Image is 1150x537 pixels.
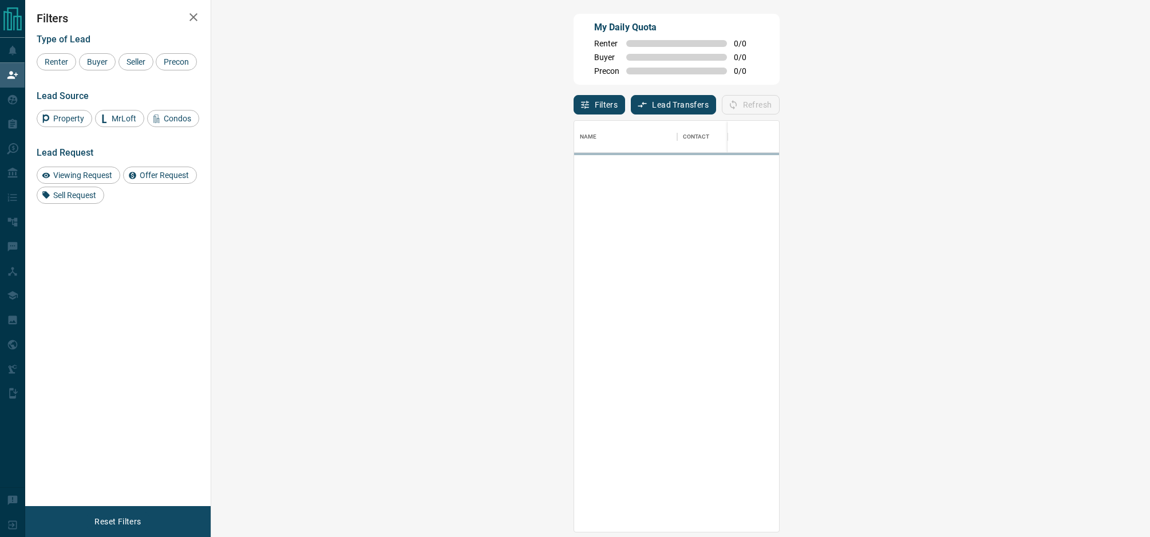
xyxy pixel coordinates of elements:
[37,187,104,204] div: Sell Request
[123,167,197,184] div: Offer Request
[631,95,716,114] button: Lead Transfers
[37,90,89,101] span: Lead Source
[594,21,759,34] p: My Daily Quota
[574,95,626,114] button: Filters
[683,121,710,153] div: Contact
[734,66,759,76] span: 0 / 0
[49,191,100,200] span: Sell Request
[37,34,90,45] span: Type of Lead
[580,121,597,153] div: Name
[160,57,193,66] span: Precon
[41,57,72,66] span: Renter
[574,121,677,153] div: Name
[49,171,116,180] span: Viewing Request
[87,512,148,531] button: Reset Filters
[594,53,619,62] span: Buyer
[734,39,759,48] span: 0 / 0
[37,147,93,158] span: Lead Request
[95,110,144,127] div: MrLoft
[594,66,619,76] span: Precon
[37,167,120,184] div: Viewing Request
[83,57,112,66] span: Buyer
[37,110,92,127] div: Property
[156,53,197,70] div: Precon
[677,121,769,153] div: Contact
[594,39,619,48] span: Renter
[147,110,199,127] div: Condos
[37,11,199,25] h2: Filters
[122,57,149,66] span: Seller
[37,53,76,70] div: Renter
[136,171,193,180] span: Offer Request
[118,53,153,70] div: Seller
[734,53,759,62] span: 0 / 0
[108,114,140,123] span: MrLoft
[160,114,195,123] span: Condos
[79,53,116,70] div: Buyer
[49,114,88,123] span: Property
